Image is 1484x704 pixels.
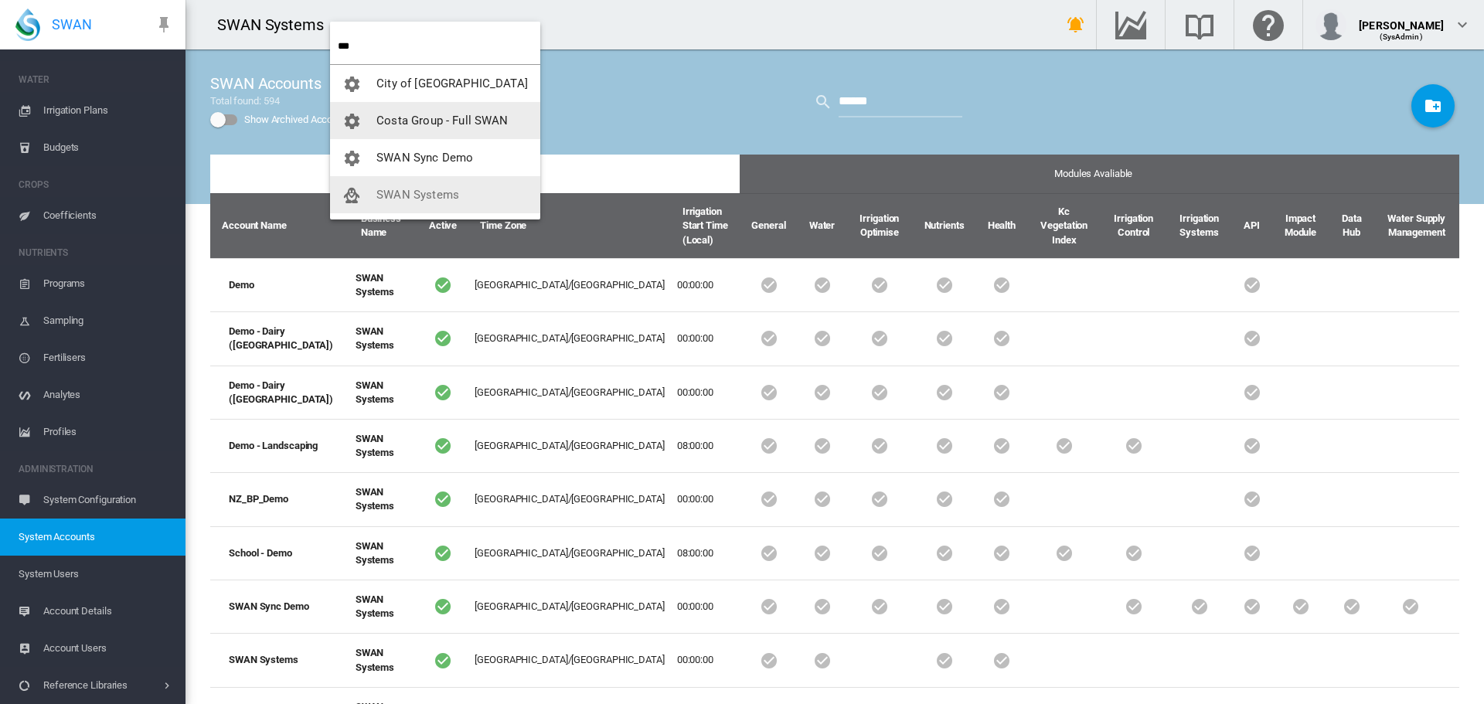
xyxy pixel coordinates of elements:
[330,139,540,176] button: You have 'Admin' permissions to SWAN Sync Demo
[376,188,459,202] span: SWAN Systems
[330,65,540,102] button: You have 'Admin' permissions to City of Bayswater
[342,75,361,94] md-icon: icon-cog
[342,149,361,168] md-icon: icon-cog
[376,151,473,165] span: SWAN Sync Demo
[376,114,508,128] span: Costa Group - Full SWAN
[330,176,540,213] button: You have 'SysAdmin' permissions to SWAN Systems
[342,186,361,205] md-icon: icon-linux
[376,77,528,90] span: City of [GEOGRAPHIC_DATA]
[330,102,540,139] button: You have 'Admin' permissions to Costa Group - Full SWAN
[342,112,361,131] md-icon: icon-cog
